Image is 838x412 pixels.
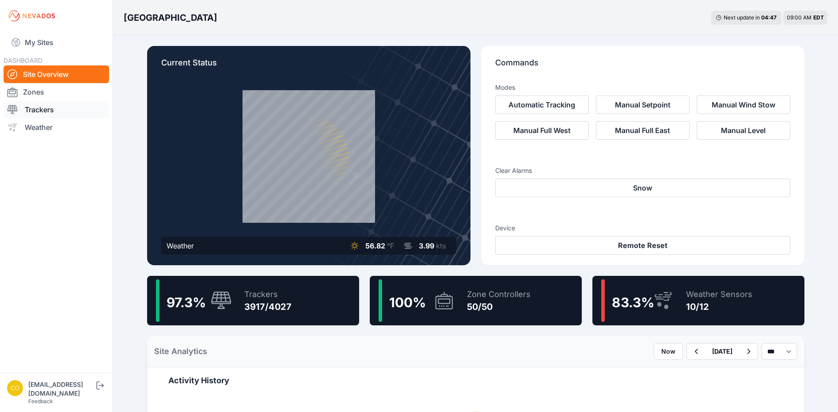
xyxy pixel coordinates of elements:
[787,14,811,21] span: 09:00 AM
[4,101,109,118] a: Trackers
[705,343,739,359] button: [DATE]
[167,294,206,310] span: 97.3 %
[168,374,783,387] h2: Activity History
[596,121,690,140] button: Manual Full East
[724,14,760,21] span: Next update in
[495,166,790,175] h3: Clear Alarms
[7,9,57,23] img: Nevados
[686,301,752,313] div: 10/12
[147,276,359,325] a: 97.3%Trackers3917/4027
[697,95,790,114] button: Manual Wind Stow
[813,14,824,21] span: EDT
[436,241,446,250] span: kts
[4,32,109,53] a: My Sites
[28,380,95,398] div: [EMAIL_ADDRESS][DOMAIN_NAME]
[495,83,515,92] h3: Modes
[686,288,752,301] div: Weather Sensors
[365,241,385,250] span: 56.82
[467,288,531,301] div: Zone Controllers
[28,398,53,404] a: Feedback
[612,294,654,310] span: 83.3 %
[389,294,426,310] span: 100 %
[370,276,582,325] a: 100%Zone Controllers50/50
[495,57,790,76] p: Commands
[244,288,292,301] div: Trackers
[387,241,394,250] span: °F
[495,95,589,114] button: Automatic Tracking
[124,6,217,29] nav: Breadcrumb
[124,11,217,24] h3: [GEOGRAPHIC_DATA]
[7,380,23,396] img: controlroomoperator@invenergy.com
[467,301,531,313] div: 50/50
[167,240,194,251] div: Weather
[654,343,683,360] button: Now
[495,224,790,233] h3: Device
[697,121,790,140] button: Manual Level
[4,57,42,64] span: DASHBOARD
[419,241,434,250] span: 3.99
[154,345,207,358] h2: Site Analytics
[592,276,804,325] a: 83.3%Weather Sensors10/12
[4,65,109,83] a: Site Overview
[495,121,589,140] button: Manual Full West
[495,236,790,255] button: Remote Reset
[244,301,292,313] div: 3917/4027
[761,14,777,21] div: 04 : 47
[4,83,109,101] a: Zones
[495,179,790,197] button: Snow
[596,95,690,114] button: Manual Setpoint
[161,57,456,76] p: Current Status
[4,118,109,136] a: Weather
